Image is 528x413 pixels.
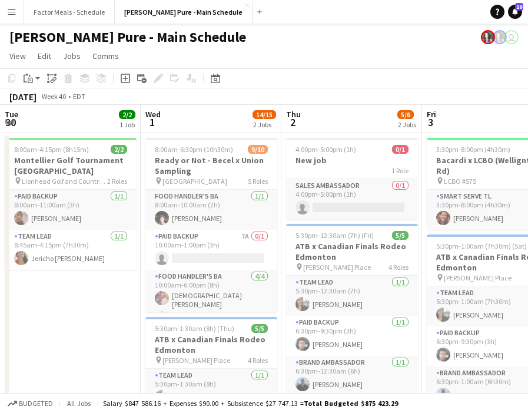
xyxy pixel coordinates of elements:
[295,145,356,154] span: 4:00pm-5:00pm (1h)
[63,51,81,61] span: Jobs
[73,92,85,101] div: EDT
[9,51,26,61] span: View
[391,166,409,175] span: 1 Role
[145,230,277,270] app-card-role: Paid Backup7A0/110:00am-1:00pm (3h)
[6,397,55,410] button: Budgeted
[145,334,277,355] h3: ATB x Canadian Finals Rodeo Edmonton
[33,48,56,64] a: Edit
[508,5,522,19] a: 10
[303,263,371,272] span: [PERSON_NAME] Place
[444,273,512,282] span: [PERSON_NAME] Place
[39,92,68,101] span: Week 40
[155,145,233,154] span: 8:00am-6:30pm (10h30m)
[5,138,137,270] app-job-card: 8:00am-4:15pm (8h15m)2/2Montellier Golf Tournament [GEOGRAPHIC_DATA] Lionhead Golf and Country Go...
[5,155,137,176] h3: Montellier Golf Tournament [GEOGRAPHIC_DATA]
[162,356,230,365] span: [PERSON_NAME] Place
[253,110,276,119] span: 14/15
[251,324,268,333] span: 5/5
[248,177,268,186] span: 5 Roles
[504,30,519,44] app-user-avatar: Tifany Scifo
[65,399,93,408] span: All jobs
[19,399,53,408] span: Budgeted
[145,369,277,409] app-card-role: Team Lead1/15:30pm-1:30am (8h)[PERSON_NAME]
[286,179,418,219] app-card-role: Sales Ambassador0/14:00pm-5:00pm (1h)
[427,109,436,120] span: Fri
[3,115,18,129] span: 30
[398,120,416,129] div: 2 Jobs
[14,145,89,154] span: 8:00am-4:15pm (8h15m)
[248,356,268,365] span: 4 Roles
[444,177,476,186] span: LCBO #575
[58,48,85,64] a: Jobs
[392,231,409,240] span: 5/5
[5,109,18,120] span: Tue
[22,177,107,186] span: Lionhead Golf and Country Golf
[392,145,409,154] span: 0/1
[481,30,495,44] app-user-avatar: Ashleigh Rains
[24,1,115,24] button: Factor Meals - Schedule
[145,155,277,176] h3: Ready or Not - Becel x Union Sampling
[286,138,418,219] app-job-card: 4:00pm-5:00pm (1h)0/1New job1 RoleSales Ambassador0/14:00pm-5:00pm (1h)
[103,399,398,408] div: Salary $847 586.16 + Expenses $90.00 + Subsistence $27 747.13 =
[145,109,161,120] span: Wed
[286,276,418,316] app-card-role: Team Lead1/15:30pm-12:30am (7h)[PERSON_NAME]
[295,231,374,240] span: 5:30pm-12:30am (7h) (Fri)
[92,51,119,61] span: Comms
[284,115,301,129] span: 2
[155,324,234,333] span: 5:30pm-1:30am (8h) (Thu)
[145,270,277,365] app-card-role: Food Handler's BA4/410:00am-6:00pm (8h)[DEMOGRAPHIC_DATA][PERSON_NAME]
[515,3,523,11] span: 10
[119,120,135,129] div: 1 Job
[286,241,418,262] h3: ATB x Canadian Finals Rodeo Edmonton
[425,115,436,129] span: 3
[304,399,398,408] span: Total Budgeted $875 423.29
[5,190,137,230] app-card-role: Paid Backup1/18:00am-11:00am (3h)[PERSON_NAME]
[286,224,418,398] app-job-card: 5:30pm-12:30am (7h) (Fri)5/5ATB x Canadian Finals Rodeo Edmonton [PERSON_NAME] Place4 RolesTeam L...
[145,138,277,312] app-job-card: 8:00am-6:30pm (10h30m)9/10Ready or Not - Becel x Union Sampling [GEOGRAPHIC_DATA]5 RolesFood Hand...
[145,190,277,230] app-card-role: Food Handler's BA1/18:00am-10:00am (2h)[PERSON_NAME]
[248,145,268,154] span: 9/10
[38,51,51,61] span: Edit
[119,110,135,119] span: 2/2
[5,230,137,270] app-card-role: Team Lead1/18:45am-4:15pm (7h30m)Jericho [PERSON_NAME]
[111,145,127,154] span: 2/2
[107,177,127,186] span: 2 Roles
[5,48,31,64] a: View
[115,1,253,24] button: [PERSON_NAME] Pure - Main Schedule
[9,91,36,103] div: [DATE]
[493,30,507,44] app-user-avatar: Ashleigh Rains
[286,155,418,166] h3: New job
[436,145,510,154] span: 3:30pm-8:00pm (4h30m)
[286,356,418,396] app-card-role: Brand Ambassador1/16:30pm-12:30am (6h)[PERSON_NAME]
[9,28,246,46] h1: [PERSON_NAME] Pure - Main Schedule
[286,109,301,120] span: Thu
[144,115,161,129] span: 1
[253,120,275,129] div: 2 Jobs
[88,48,124,64] a: Comms
[388,263,409,272] span: 4 Roles
[286,316,418,356] app-card-role: Paid Backup1/16:30pm-9:30pm (3h)[PERSON_NAME]
[397,110,414,119] span: 5/6
[162,177,227,186] span: [GEOGRAPHIC_DATA]
[436,242,527,250] span: 5:30pm-1:00am (7h30m) (Sat)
